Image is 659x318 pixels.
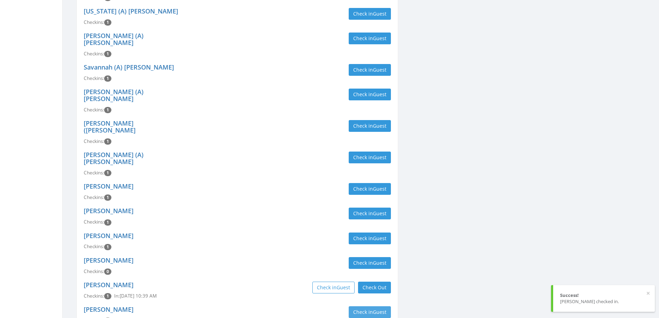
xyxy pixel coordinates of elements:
a: [PERSON_NAME] ([PERSON_NAME] [84,119,136,134]
span: Checkins: [84,19,104,25]
a: [PERSON_NAME] (A) [PERSON_NAME] [84,151,144,166]
div: [PERSON_NAME] checked in. [560,298,648,305]
span: Checkins: [84,243,104,249]
span: Checkin count [104,219,111,226]
span: Checkin count [104,138,111,145]
a: [PERSON_NAME] [84,256,134,264]
button: Check inGuest [349,208,391,219]
span: Guest [373,122,386,129]
button: Check inGuest [349,64,391,76]
span: Checkin count [104,75,111,82]
button: Check inGuest [312,282,355,293]
a: [PERSON_NAME] [84,182,134,190]
span: Guest [373,35,386,42]
span: Checkin count [104,170,111,176]
span: Guest [373,185,386,192]
span: Checkin count [104,194,111,201]
button: × [646,290,650,297]
span: Checkin count [104,51,111,57]
a: [US_STATE] (A) [PERSON_NAME] [84,7,178,15]
span: Checkins: [84,268,104,274]
span: Checkins: [84,194,104,200]
a: [PERSON_NAME] [84,305,134,314]
span: Guest [373,309,386,315]
button: Check inGuest [349,233,391,244]
span: Guest [373,66,386,73]
a: [PERSON_NAME] [84,281,134,289]
span: Guest [373,235,386,242]
a: Savannah (A) [PERSON_NAME] [84,63,174,71]
span: Guest [373,91,386,98]
button: Check inGuest [349,8,391,20]
button: Check inGuest [349,33,391,44]
button: Check inGuest [349,120,391,132]
button: Check Out [358,282,391,293]
span: Checkin count [104,107,111,113]
span: In: [DATE] 10:39 AM [114,293,157,299]
div: Success! [560,292,648,299]
a: [PERSON_NAME] [84,207,134,215]
span: Checkins: [84,51,104,57]
button: Check inGuest [349,257,391,269]
span: Guest [373,154,386,161]
button: Check inGuest [349,183,391,195]
button: Check inGuest [349,152,391,163]
button: Check inGuest [349,89,391,100]
span: Guest [337,284,350,291]
span: Checkin count [104,269,111,275]
span: Checkins: [84,219,104,225]
span: Checkin count [104,293,111,299]
span: Checkins: [84,293,104,299]
span: Guest [373,10,386,17]
span: Checkins: [84,170,104,176]
span: Checkins: [84,75,104,81]
span: Guest [373,260,386,266]
a: [PERSON_NAME] [84,231,134,240]
a: [PERSON_NAME] (A) [PERSON_NAME] [84,31,144,47]
span: Checkins: [84,138,104,144]
span: Checkin count [104,244,111,250]
span: Checkin count [104,19,111,26]
span: Checkins: [84,107,104,113]
button: Check inGuest [349,306,391,318]
a: [PERSON_NAME] (A) [PERSON_NAME] [84,88,144,103]
span: Guest [373,210,386,217]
